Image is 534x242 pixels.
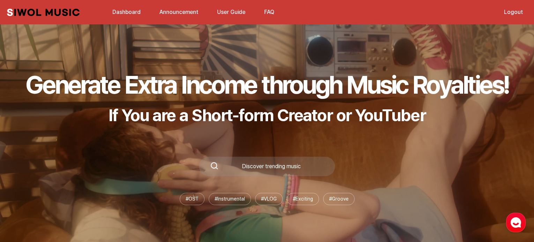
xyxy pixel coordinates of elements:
[500,5,527,19] a: Logout
[25,70,509,100] h1: Generate Extra Income through Music Royalties!
[218,164,324,169] div: Discover trending music
[25,105,509,125] p: If You are a Short-form Creator or YouTuber
[213,5,250,19] a: User Guide
[180,193,205,205] li: # OST
[209,193,251,205] li: # Instrumental
[255,193,283,205] li: # VLOG
[287,193,319,205] li: # Exciting
[155,5,202,19] a: Announcement
[260,4,279,21] button: FAQ
[323,193,355,205] li: # Groove
[108,5,145,19] a: Dashboard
